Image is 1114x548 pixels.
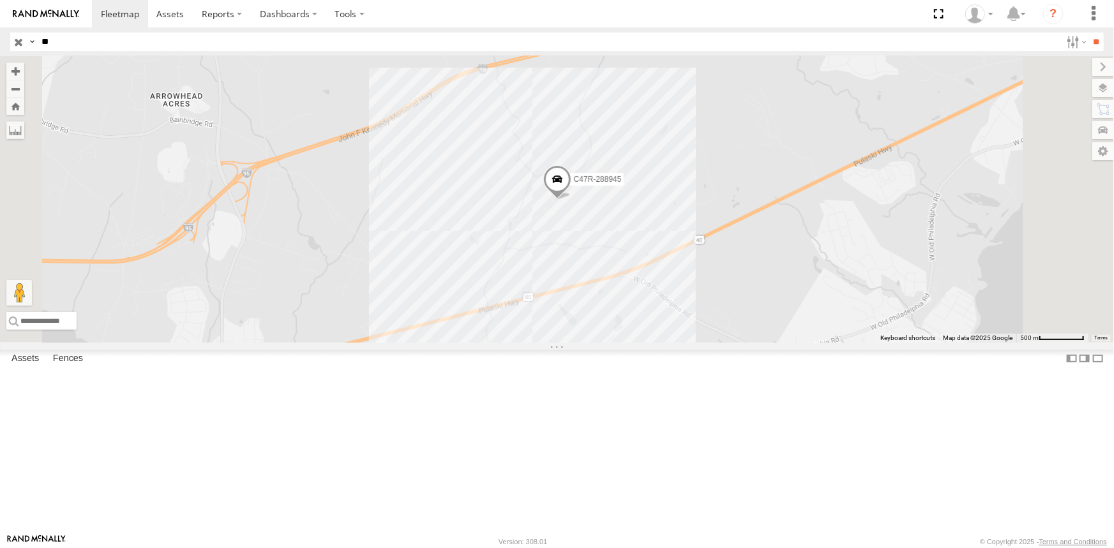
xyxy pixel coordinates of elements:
button: Map Scale: 500 m per 68 pixels [1016,334,1088,343]
div: Version: 308.01 [499,538,547,545]
span: 500 m [1020,334,1039,341]
img: rand-logo.svg [13,10,79,19]
label: Hide Summary Table [1092,350,1104,368]
button: Keyboard shortcuts [880,334,935,343]
span: C47R-288945 [573,175,621,184]
button: Zoom in [6,63,24,80]
label: Search Query [27,33,37,51]
label: Map Settings [1092,142,1114,160]
div: © Copyright 2025 - [980,538,1107,545]
label: Measure [6,121,24,139]
div: Brian Lorenzo [961,4,998,24]
label: Search Filter Options [1062,33,1089,51]
span: Map data ©2025 Google [943,334,1012,341]
a: Visit our Website [7,535,66,548]
i: ? [1043,4,1064,24]
button: Zoom Home [6,98,24,115]
label: Dock Summary Table to the Left [1065,350,1078,368]
button: Drag Pegman onto the map to open Street View [6,280,32,306]
button: Zoom out [6,80,24,98]
a: Terms (opens in new tab) [1095,336,1108,341]
label: Assets [5,350,45,367]
a: Terms and Conditions [1039,538,1107,545]
label: Dock Summary Table to the Right [1078,350,1091,368]
label: Fences [47,350,89,367]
